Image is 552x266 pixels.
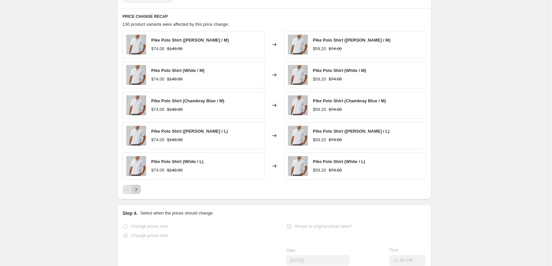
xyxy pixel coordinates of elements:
[313,76,326,83] div: $59.20
[313,38,391,43] span: Pike Polo Shirt ([PERSON_NAME] / M)
[313,46,326,52] div: $59.20
[151,167,165,174] div: $74.00
[313,129,390,134] span: Pike Polo Shirt ([PERSON_NAME] / L)
[167,137,182,143] strike: $148.00
[151,68,205,73] span: Pike Polo Shirt (White / M)
[167,46,182,52] strike: $148.00
[126,126,146,146] img: Pike-Polo-Shirt-Mens-Buki-mens-2_80x.webp
[131,233,169,238] span: Change prices later
[123,22,229,27] span: 130 product variants were affected by this price change:
[286,255,350,266] input: 10/4/2025
[295,224,352,229] span: Revert to original prices later?
[123,14,426,19] h6: PRICE CHANGE RECAP
[123,210,138,216] h2: Step 4.
[313,159,365,164] span: Pike Polo Shirt (White / L)
[288,95,308,115] img: Pike-Polo-Shirt-Mens-Buki-mens-2_80x.webp
[329,46,342,52] strike: $74.00
[389,255,426,266] input: 12:00
[313,98,386,103] span: Pike Polo Shirt (Chambray Blue / M)
[140,210,213,216] p: Select when the prices should change
[313,137,326,143] div: $59.20
[126,95,146,115] img: Pike-Polo-Shirt-Mens-Buki-mens-2_80x.webp
[288,126,308,146] img: Pike-Polo-Shirt-Mens-Buki-mens-2_80x.webp
[329,167,342,174] strike: $74.00
[286,248,295,253] span: Date
[329,76,342,83] strike: $74.00
[167,106,182,113] strike: $148.00
[288,35,308,54] img: Pike-Polo-Shirt-Mens-Buki-mens-2_80x.webp
[132,185,141,194] button: Next
[126,156,146,176] img: Pike-Polo-Shirt-Mens-Buki-mens-2_80x.webp
[151,38,229,43] span: Pike Polo Shirt ([PERSON_NAME] / M)
[151,129,228,134] span: Pike Polo Shirt ([PERSON_NAME] / L)
[329,137,342,143] strike: $74.00
[313,106,326,113] div: $59.20
[288,156,308,176] img: Pike-Polo-Shirt-Mens-Buki-mens-2_80x.webp
[123,185,141,194] nav: Pagination
[288,65,308,85] img: Pike-Polo-Shirt-Mens-Buki-mens-2_80x.webp
[151,159,204,164] span: Pike Polo Shirt (White / L)
[151,46,165,52] div: $74.00
[126,35,146,54] img: Pike-Polo-Shirt-Mens-Buki-mens-2_80x.webp
[126,65,146,85] img: Pike-Polo-Shirt-Mens-Buki-mens-2_80x.webp
[151,98,224,103] span: Pike Polo Shirt (Chambray Blue / M)
[151,76,165,83] div: $74.00
[151,137,165,143] div: $74.00
[329,106,342,113] strike: $74.00
[131,224,168,229] span: Change prices now
[313,68,366,73] span: Pike Polo Shirt (White / M)
[167,167,182,174] strike: $148.00
[313,167,326,174] div: $59.20
[167,76,182,83] strike: $148.00
[151,106,165,113] div: $74.00
[389,248,398,252] span: Time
